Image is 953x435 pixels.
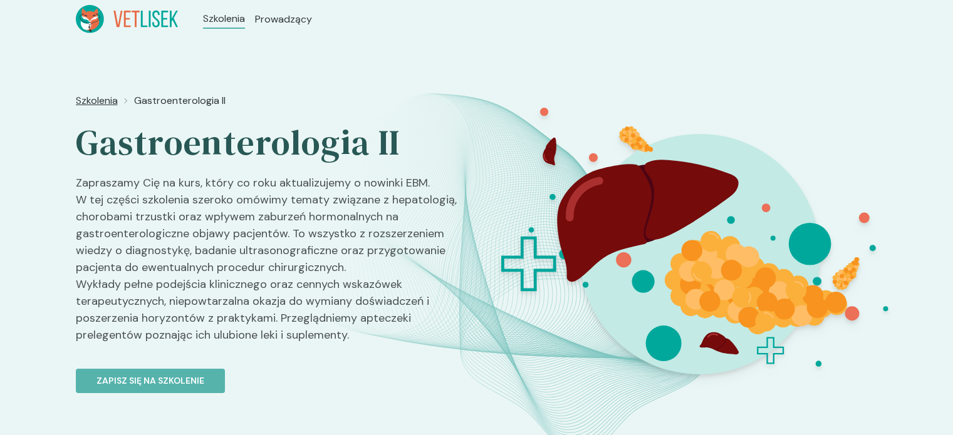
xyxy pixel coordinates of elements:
[134,93,226,108] a: Gastroenterologia II
[76,369,225,393] button: Zapisz się na szkolenie
[96,374,204,387] p: Zapisz się na szkolenie
[475,88,920,422] img: ZxkxD4F3NbkBX8eQ_GastroII_BT.svg
[76,354,467,393] a: Zapisz się na szkolenie
[76,175,467,354] p: Zapraszamy Cię na kurs, który co roku aktualizujemy o nowinki EBM. W tej części szkolenia szeroko...
[76,121,467,165] h2: Gastroenterologia II
[203,11,245,26] a: Szkolenia
[76,93,118,108] a: Szkolenia
[255,12,312,27] a: Prowadzący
